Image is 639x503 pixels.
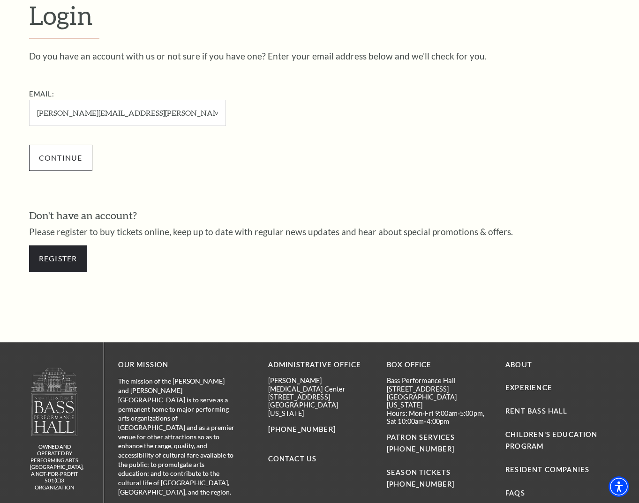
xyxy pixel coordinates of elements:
[29,145,92,171] input: Submit button
[387,385,491,393] p: [STREET_ADDRESS]
[609,476,629,497] div: Accessibility Menu
[29,208,610,223] h3: Don't have an account?
[505,466,589,473] a: Resident Companies
[505,407,567,415] a: Rent Bass Hall
[29,52,610,60] p: Do you have an account with us or not sure if you have one? Enter your email address below and we...
[29,245,87,272] a: Register
[268,377,373,393] p: [PERSON_NAME][MEDICAL_DATA] Center
[387,409,491,426] p: Hours: Mon-Fri 9:00am-5:00pm, Sat 10:00am-4:00pm
[268,424,373,436] p: [PHONE_NUMBER]
[387,359,491,371] p: BOX OFFICE
[505,430,597,450] a: Children's Education Program
[30,444,79,491] p: owned and operated by Performing Arts [GEOGRAPHIC_DATA], A NOT-FOR-PROFIT 501(C)3 ORGANIZATION
[268,401,373,417] p: [GEOGRAPHIC_DATA][US_STATE]
[505,489,525,497] a: FAQs
[268,455,317,463] a: Contact Us
[29,227,610,236] p: Please register to buy tickets online, keep up to date with regular news updates and hear about s...
[29,100,226,126] input: Required
[387,393,491,409] p: [GEOGRAPHIC_DATA][US_STATE]
[268,393,373,401] p: [STREET_ADDRESS]
[29,90,55,98] label: Email:
[387,377,491,385] p: Bass Performance Hall
[268,359,373,371] p: Administrative Office
[118,359,235,371] p: OUR MISSION
[505,384,552,392] a: Experience
[387,455,491,490] p: SEASON TICKETS [PHONE_NUMBER]
[505,361,532,369] a: About
[30,367,78,436] img: owned and operated by Performing Arts Fort Worth, A NOT-FOR-PROFIT 501(C)3 ORGANIZATION
[118,377,235,496] p: The mission of the [PERSON_NAME] and [PERSON_NAME][GEOGRAPHIC_DATA] is to serve as a permanent ho...
[387,432,491,455] p: PATRON SERVICES [PHONE_NUMBER]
